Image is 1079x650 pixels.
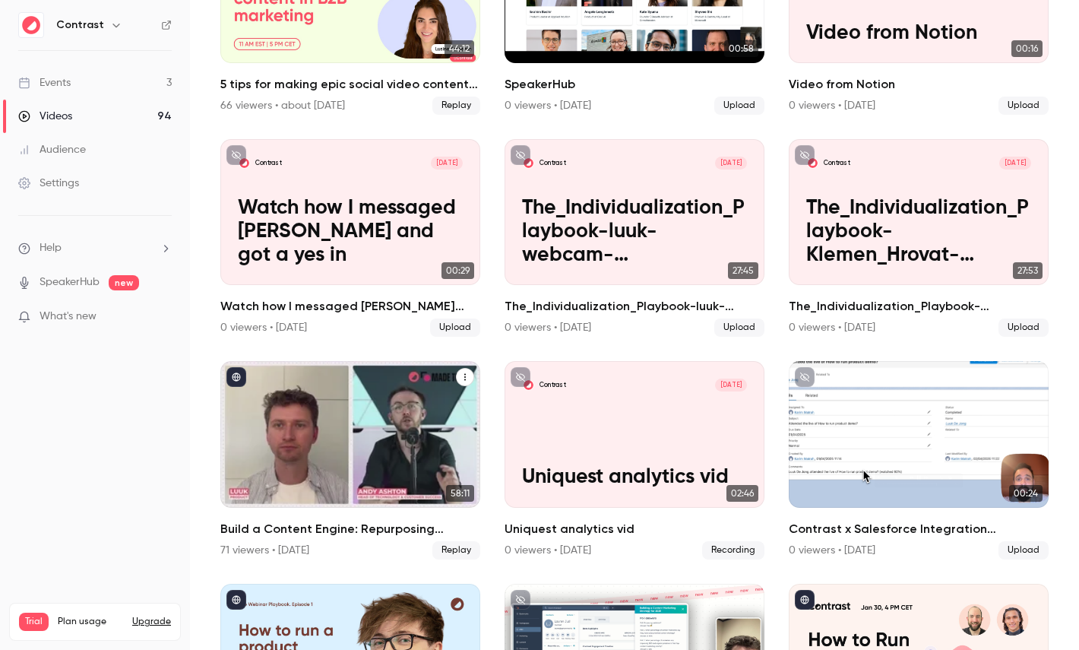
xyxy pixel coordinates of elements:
[998,319,1049,337] span: Upload
[998,97,1049,115] span: Upload
[441,262,474,279] span: 00:29
[702,541,764,560] span: Recording
[56,17,104,33] h6: Contrast
[220,139,480,337] li: Watch how I messaged Thibaut and got a yes in
[726,485,758,502] span: 02:46
[505,320,591,335] div: 0 viewers • [DATE]
[220,520,480,538] h2: Build a Content Engine: Repurposing Strategies for SaaS Teams
[18,109,72,124] div: Videos
[728,262,758,279] span: 27:45
[795,590,815,610] button: published
[505,297,764,315] h2: The_Individualization_Playbook-luuk-webcam-00h_00m_00s_251ms-StreamYard
[238,197,463,268] p: Watch how I messaged [PERSON_NAME] and got a yes in
[724,40,758,57] span: 00:58
[432,541,480,560] span: Replay
[18,75,71,90] div: Events
[789,543,875,558] div: 0 viewers • [DATE]
[511,367,530,387] button: unpublished
[795,367,815,387] button: unpublished
[789,75,1049,94] h2: Video from Notion
[998,541,1049,560] span: Upload
[505,98,591,113] div: 0 viewers • [DATE]
[539,381,566,390] p: Contrast
[715,379,747,392] span: [DATE]
[789,98,875,113] div: 0 viewers • [DATE]
[789,361,1049,559] li: Contrast x Salesforce Integration Announcement
[220,297,480,315] h2: Watch how I messaged [PERSON_NAME] and got a yes in
[806,197,1031,268] p: The_Individualization_Playbook-Klemen_Hrovat-webcam-00h_00m_00s_357ms-StreamYard
[505,361,764,559] li: Uniquest analytics vid
[789,139,1049,337] li: The_Individualization_Playbook-Klemen_Hrovat-webcam-00h_00m_00s_357ms-StreamYard
[58,616,123,628] span: Plan usage
[220,543,309,558] div: 71 viewers • [DATE]
[522,197,747,268] p: The_Individualization_Playbook-luuk-webcam-00h_00m_00s_251ms-StreamYard
[255,159,282,168] p: Contrast
[1009,485,1043,502] span: 00:24
[806,22,1031,46] p: Video from Notion
[220,98,345,113] div: 66 viewers • about [DATE]
[40,240,62,256] span: Help
[789,320,875,335] div: 0 viewers • [DATE]
[511,590,530,610] button: unpublished
[220,361,480,559] li: Build a Content Engine: Repurposing Strategies for SaaS Teams
[18,142,86,157] div: Audience
[511,145,530,165] button: unpublished
[999,157,1031,170] span: [DATE]
[505,520,764,538] h2: Uniquest analytics vid
[522,466,747,490] p: Uniquest analytics vid
[226,145,246,165] button: unpublished
[432,97,480,115] span: Replay
[446,485,474,502] span: 58:11
[539,159,566,168] p: Contrast
[132,616,171,628] button: Upgrade
[789,139,1049,337] a: The_Individualization_Playbook-Klemen_Hrovat-webcam-00h_00m_00s_357ms-StreamYardContrast[DATE]The...
[40,309,97,325] span: What's new
[505,139,764,337] li: The_Individualization_Playbook-luuk-webcam-00h_00m_00s_251ms-StreamYard
[18,176,79,191] div: Settings
[19,13,43,37] img: Contrast
[505,361,764,559] a: Uniquest analytics vidContrast[DATE]Uniquest analytics vid02:46Uniquest analytics vid0 viewers • ...
[220,320,307,335] div: 0 viewers • [DATE]
[220,75,480,94] h2: 5 tips for making epic social video content in B2B marketing
[1013,262,1043,279] span: 27:53
[109,275,139,290] span: new
[714,319,764,337] span: Upload
[431,157,463,170] span: [DATE]
[40,274,100,290] a: SpeakerHub
[789,520,1049,538] h2: Contrast x Salesforce Integration Announcement
[505,543,591,558] div: 0 viewers • [DATE]
[445,40,474,57] span: 44:12
[220,139,480,337] a: Watch how I messaged Thibaut and got a yes inContrast[DATE]Watch how I messaged [PERSON_NAME] and...
[19,613,49,631] span: Trial
[824,159,850,168] p: Contrast
[430,319,480,337] span: Upload
[226,367,246,387] button: published
[18,240,172,256] li: help-dropdown-opener
[795,145,815,165] button: unpublished
[714,97,764,115] span: Upload
[789,297,1049,315] h2: The_Individualization_Playbook-Klemen_Hrovat-webcam-00h_00m_00s_357ms-StreamYard
[715,157,747,170] span: [DATE]
[1011,40,1043,57] span: 00:16
[505,75,764,94] h2: SpeakerHub
[220,361,480,559] a: 58:11Build a Content Engine: Repurposing Strategies for SaaS Teams71 viewers • [DATE]Replay
[789,361,1049,559] a: 00:24Contrast x Salesforce Integration Announcement0 viewers • [DATE]Upload
[226,590,246,610] button: published
[505,139,764,337] a: The_Individualization_Playbook-luuk-webcam-00h_00m_00s_251ms-StreamYardContrast[DATE]The_Individu...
